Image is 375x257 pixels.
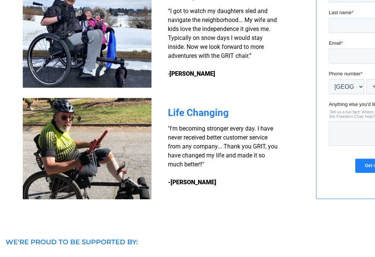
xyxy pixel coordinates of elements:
[168,7,277,77] span: “I got to watch my daughters sled and navigate the neighborhood... My wife and kids love the inde...
[168,179,216,186] strong: -[PERSON_NAME]
[169,70,215,77] strong: [PERSON_NAME]
[168,107,229,118] span: Life Changing
[26,180,91,194] input: Get more information
[168,125,278,168] span: "I'm becoming stronger every day. I have never received better customer service from any company....
[6,238,138,246] span: WE'RE PROUD TO BE SUPPORTED BY:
